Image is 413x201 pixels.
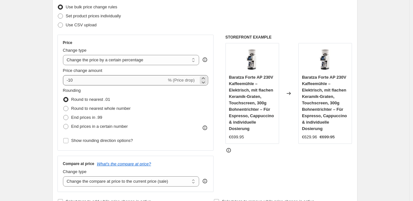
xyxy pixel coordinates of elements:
[97,162,151,166] button: What's the compare at price?
[302,134,317,140] div: €629.96
[312,47,338,72] img: 41W0j7sgTYL_80x.jpg
[71,124,128,129] span: End prices in a certain number
[229,134,244,140] div: €699.95
[66,4,117,9] span: Use bulk price change rules
[229,75,274,131] span: Baratza Forte AP 230V Kaffeemühle – Elektrisch, mit flachen Keramik-Graten, Touchscreen, 300g Boh...
[202,178,208,184] div: help
[168,78,195,83] span: % (Price drop)
[71,115,102,120] span: End prices in .99
[239,47,265,72] img: 41W0j7sgTYL_80x.jpg
[71,97,110,102] span: Round to nearest .01
[63,161,94,166] h3: Compare at price
[63,88,81,93] span: Rounding
[320,134,335,140] strike: €699.95
[66,22,97,27] span: Use CSV upload
[71,138,133,143] span: Show rounding direction options?
[63,75,167,85] input: -15
[302,75,347,131] span: Baratza Forte AP 230V Kaffeemühle – Elektrisch, mit flachen Keramik-Graten, Touchscreen, 300g Boh...
[225,35,352,40] h6: STOREFRONT EXAMPLE
[202,57,208,63] div: help
[63,68,102,73] span: Price change amount
[71,106,131,111] span: Round to nearest whole number
[63,169,87,174] span: Change type
[66,13,121,18] span: Set product prices individually
[63,40,72,45] h3: Price
[63,48,87,53] span: Change type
